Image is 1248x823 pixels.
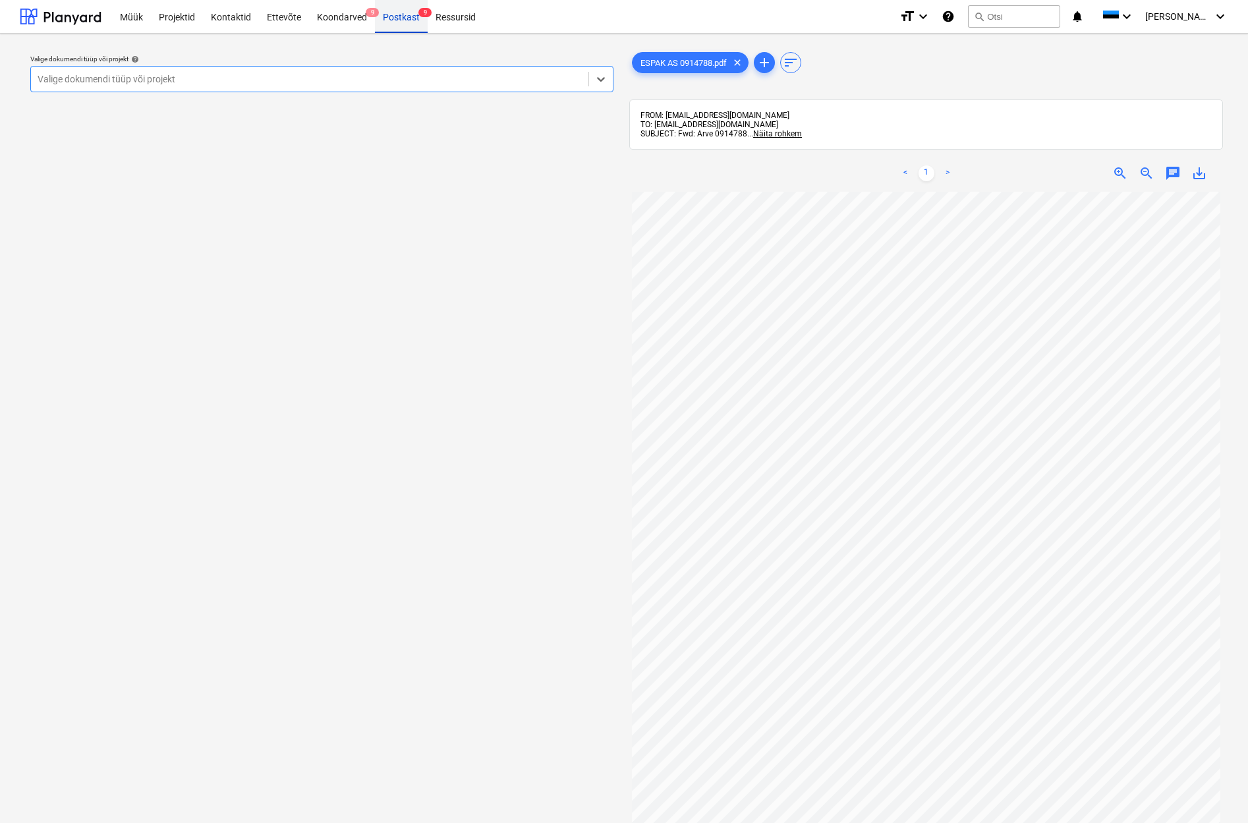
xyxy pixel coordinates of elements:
[633,58,735,68] span: ESPAK AS 0914788.pdf
[1071,9,1084,24] i: notifications
[915,9,931,24] i: keyboard_arrow_down
[1145,11,1211,22] span: [PERSON_NAME][GEOGRAPHIC_DATA]
[753,129,802,138] span: Näita rohkem
[974,11,984,22] span: search
[968,5,1060,28] button: Otsi
[30,55,613,63] div: Valige dokumendi tüüp või projekt
[1191,165,1207,181] span: save_alt
[899,9,915,24] i: format_size
[1112,165,1128,181] span: zoom_in
[632,52,749,73] div: ESPAK AS 0914788.pdf
[729,55,745,71] span: clear
[128,55,139,63] span: help
[940,165,955,181] a: Next page
[919,165,934,181] a: Page 1 is your current page
[640,120,778,129] span: TO: [EMAIL_ADDRESS][DOMAIN_NAME]
[366,8,379,17] span: 9
[783,55,799,71] span: sort
[418,8,432,17] span: 9
[1139,165,1154,181] span: zoom_out
[942,9,955,24] i: Abikeskus
[1165,165,1181,181] span: chat
[640,111,789,120] span: FROM: [EMAIL_ADDRESS][DOMAIN_NAME]
[640,129,747,138] span: SUBJECT: Fwd: Arve 0914788
[897,165,913,181] a: Previous page
[756,55,772,71] span: add
[1212,9,1228,24] i: keyboard_arrow_down
[747,129,802,138] span: ...
[1119,9,1135,24] i: keyboard_arrow_down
